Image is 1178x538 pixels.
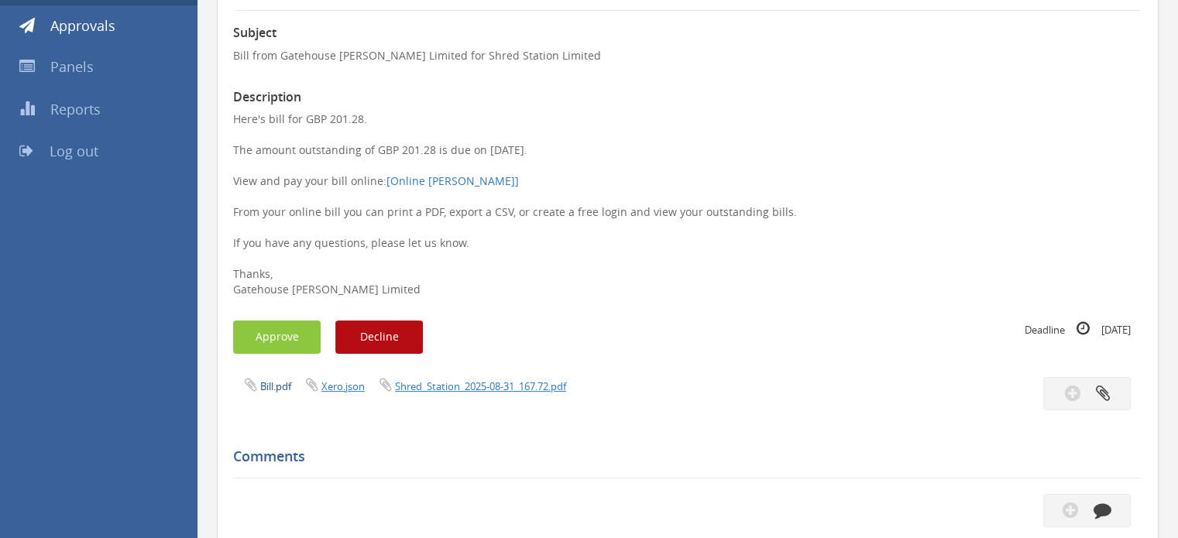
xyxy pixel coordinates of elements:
p: Bill from Gatehouse [PERSON_NAME] Limited for Shred Station Limited [233,48,1142,63]
a: Xero.json [321,379,365,393]
h3: Description [233,91,1142,105]
h3: Subject [233,26,1142,40]
button: Approve [233,320,321,354]
p: Here's bill for GBP 201.28. The amount outstanding of GBP 201.28 is due on [DATE]. View and pay y... [233,111,1142,297]
button: Decline [335,320,423,354]
span: Reports [50,100,101,118]
a: [Online [PERSON_NAME]] [386,173,519,188]
a: Shred_Station_2025-08-31_167.72.pdf [395,379,566,393]
span: Panels [50,57,94,76]
span: Approvals [50,16,115,35]
span: Log out [50,142,98,160]
small: Deadline [DATE] [1025,320,1131,338]
a: Bill.pdf [260,379,291,393]
h5: Comments [233,449,1131,464]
